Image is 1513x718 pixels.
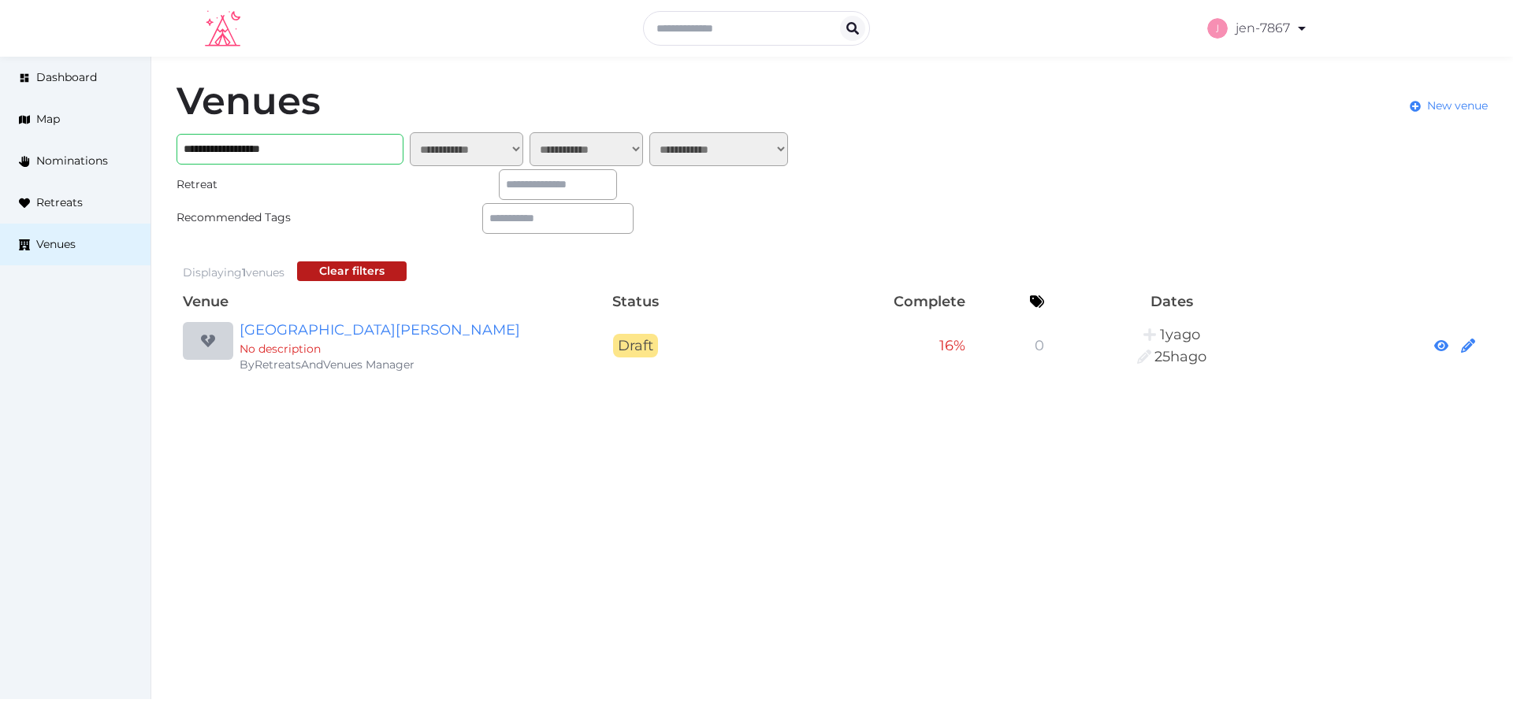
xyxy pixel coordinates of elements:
[1410,98,1488,114] a: New venue
[240,357,542,372] div: By RetreatsAndVenues Manager
[36,69,97,86] span: Dashboard
[723,287,972,316] th: Complete
[177,176,328,193] div: Retreat
[183,265,284,281] div: Displaying venues
[1154,348,1206,365] span: 6:42PM, September 29th, 2025
[1207,6,1308,50] a: jen-7867
[548,287,723,316] th: Status
[613,334,658,357] span: Draft
[939,337,965,354] span: 16 %
[1050,287,1292,316] th: Dates
[177,287,548,316] th: Venue
[297,261,407,281] button: Clear filters
[177,82,321,120] h1: Venues
[36,236,76,253] span: Venues
[240,342,321,356] span: No description
[1427,98,1488,114] span: New venue
[36,111,60,128] span: Map
[177,209,328,226] div: Recommended Tags
[36,194,83,211] span: Retreats
[36,153,108,169] span: Nominations
[319,263,385,279] div: Clear filters
[242,265,246,279] span: 1
[1160,326,1200,343] span: 8:31PM, October 10th, 2024
[240,319,542,341] a: [GEOGRAPHIC_DATA][PERSON_NAME]
[1035,337,1044,354] span: 0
